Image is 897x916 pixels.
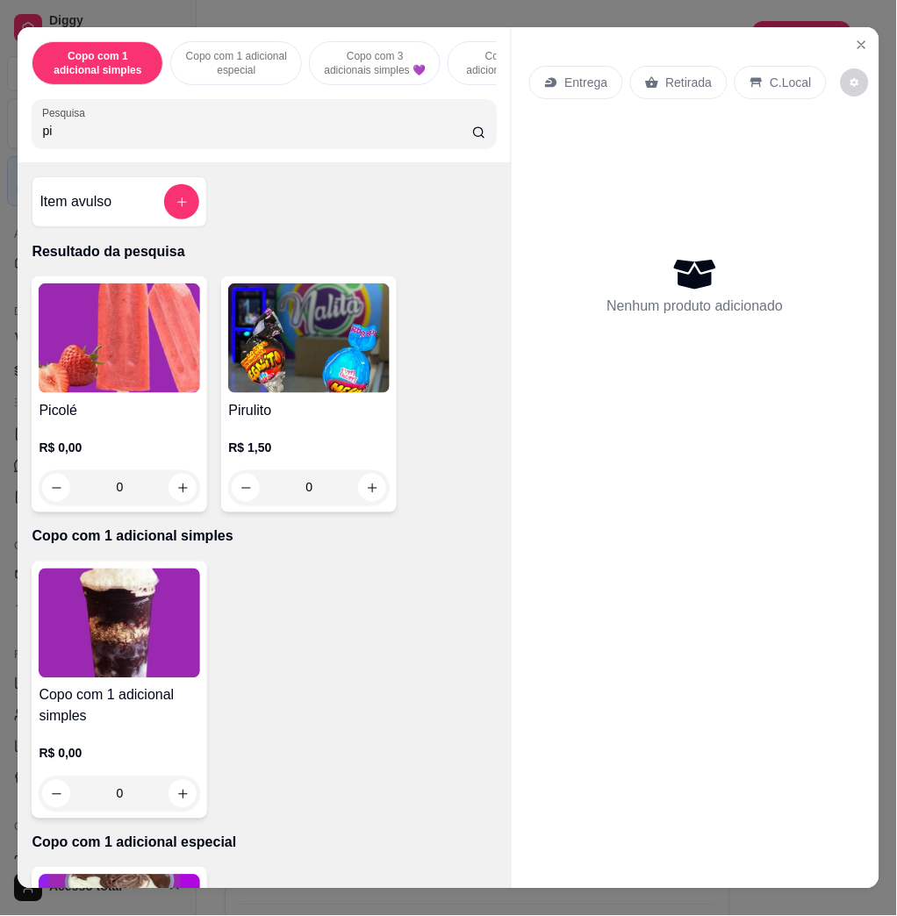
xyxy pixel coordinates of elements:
[228,283,390,393] img: product-image
[841,68,869,97] button: decrease-product-quantity
[607,296,784,317] p: Nenhum produto adicionado
[42,122,472,140] input: Pesquisa
[39,283,200,393] img: product-image
[666,74,713,91] p: Retirada
[358,474,386,502] button: increase-product-quantity
[771,74,812,91] p: C.Local
[463,49,564,77] p: Copo com 2 adicionais simples e 1 especial💜
[32,526,496,547] p: Copo com 1 adicional simples
[39,569,200,678] img: product-image
[47,49,148,77] p: Copo com 1 adicional simples
[228,400,390,421] h4: Pirulito
[324,49,426,77] p: Copo com 3 adicionais simples 💜
[39,685,200,727] h4: Copo com 1 adicional simples
[39,400,200,421] h4: Picolé
[565,74,608,91] p: Entrega
[164,184,199,219] button: add-separate-item
[42,105,91,120] label: Pesquisa
[32,833,496,854] p: Copo com 1 adicional especial
[39,745,200,762] p: R$ 0,00
[32,241,496,262] p: Resultado da pesquisa
[185,49,287,77] p: Copo com 1 adicional especial
[39,191,111,212] h4: Item avulso
[848,31,876,59] button: Close
[39,439,200,456] p: R$ 0,00
[232,474,260,502] button: decrease-product-quantity
[228,439,390,456] p: R$ 1,50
